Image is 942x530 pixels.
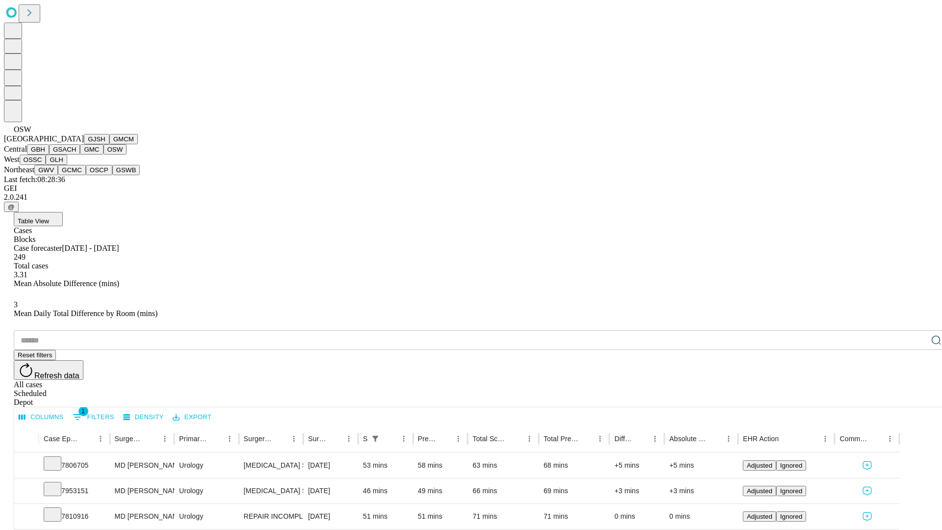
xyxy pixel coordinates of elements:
[579,432,593,446] button: Sort
[27,144,49,155] button: GBH
[544,478,605,503] div: 69 mins
[383,432,397,446] button: Sort
[121,410,166,425] button: Density
[747,513,772,520] span: Adjusted
[273,432,287,446] button: Sort
[62,244,119,252] span: [DATE] - [DATE]
[418,435,437,443] div: Predicted In Room Duration
[4,134,84,143] span: [GEOGRAPHIC_DATA]
[722,432,735,446] button: Menu
[363,435,367,443] div: Scheduled In Room Duration
[49,144,80,155] button: GSACH
[179,478,234,503] div: Urology
[179,504,234,529] div: Urology
[669,504,733,529] div: 0 mins
[19,457,34,475] button: Expand
[94,432,107,446] button: Menu
[4,175,65,184] span: Last fetch: 08:28:36
[80,432,94,446] button: Sort
[104,144,127,155] button: OSW
[743,511,776,522] button: Adjusted
[451,432,465,446] button: Menu
[8,203,15,211] span: @
[780,462,802,469] span: Ignored
[4,193,938,202] div: 2.0.241
[669,435,707,443] div: Absolute Difference
[308,435,327,443] div: Surgery Date
[44,478,105,503] div: 7953151
[244,435,272,443] div: Surgery Name
[4,184,938,193] div: GEI
[472,453,534,478] div: 63 mins
[363,478,408,503] div: 46 mins
[14,300,18,309] span: 3
[544,504,605,529] div: 71 mins
[144,432,158,446] button: Sort
[14,212,63,226] button: Table View
[78,406,88,416] span: 1
[544,453,605,478] div: 68 mins
[44,453,105,478] div: 7806705
[472,504,534,529] div: 71 mins
[308,504,353,529] div: [DATE]
[18,217,49,225] span: Table View
[19,483,34,500] button: Expand
[743,435,779,443] div: EHR Action
[18,351,52,359] span: Reset filters
[669,453,733,478] div: +5 mins
[818,432,832,446] button: Menu
[776,486,806,496] button: Ignored
[648,432,662,446] button: Menu
[708,432,722,446] button: Sort
[418,478,463,503] div: 49 mins
[115,435,143,443] div: Surgeon Name
[80,144,103,155] button: GMC
[780,513,802,520] span: Ignored
[328,432,342,446] button: Sort
[14,262,48,270] span: Total cases
[438,432,451,446] button: Sort
[308,478,353,503] div: [DATE]
[14,125,31,133] span: OSW
[115,478,169,503] div: MD [PERSON_NAME] [PERSON_NAME] Md
[509,432,523,446] button: Sort
[614,453,659,478] div: +5 mins
[4,155,20,163] span: West
[4,165,34,174] span: Northeast
[14,244,62,252] span: Case forecaster
[287,432,301,446] button: Menu
[86,165,112,175] button: OSCP
[109,134,138,144] button: GMCM
[669,478,733,503] div: +3 mins
[46,155,67,165] button: GLH
[4,145,27,153] span: Central
[58,165,86,175] button: GCMC
[14,279,119,288] span: Mean Absolute Difference (mins)
[418,453,463,478] div: 58 mins
[308,453,353,478] div: [DATE]
[614,478,659,503] div: +3 mins
[179,435,208,443] div: Primary Service
[363,504,408,529] div: 51 mins
[14,360,83,380] button: Refresh data
[747,487,772,495] span: Adjusted
[115,453,169,478] div: MD [PERSON_NAME] [PERSON_NAME] Md
[363,453,408,478] div: 53 mins
[743,460,776,471] button: Adjusted
[44,435,79,443] div: Case Epic Id
[776,460,806,471] button: Ignored
[634,432,648,446] button: Sort
[179,453,234,478] div: Urology
[839,435,868,443] div: Comments
[115,504,169,529] div: MD [PERSON_NAME] [PERSON_NAME] Md
[244,453,298,478] div: [MEDICAL_DATA] SURGICAL
[472,478,534,503] div: 66 mins
[20,155,46,165] button: OSSC
[44,504,105,529] div: 7810916
[158,432,172,446] button: Menu
[614,504,659,529] div: 0 mins
[14,309,157,318] span: Mean Daily Total Difference by Room (mins)
[869,432,883,446] button: Sort
[747,462,772,469] span: Adjusted
[614,435,633,443] div: Difference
